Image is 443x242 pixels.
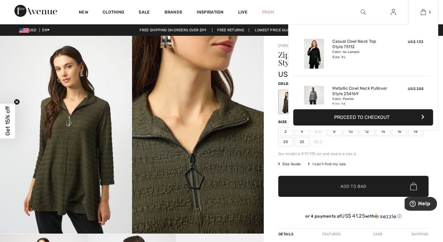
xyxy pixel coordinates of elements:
img: Bag.svg [410,182,417,190]
span: 18 [408,127,423,136]
a: Sale [139,10,150,16]
div: Color: As sample Size: XL [332,50,392,59]
a: Live [238,9,248,15]
button: Close teaser [14,99,20,105]
img: ring-m.svg [319,140,322,143]
span: 22 [294,137,309,146]
div: or 4 payments ofUS$ 41.25withSezzle Click to learn more about Sezzle [278,213,429,221]
span: 20 [278,137,293,146]
a: Free shipping on orders over $99 [135,28,211,32]
span: Add to Bag [340,183,366,190]
span: Get 15% off [4,106,11,136]
div: I can't find my size [308,161,346,167]
span: 24 [311,137,326,146]
button: Add to Bag [278,176,429,197]
iframe: Opens a widget where you can find more information [405,197,437,212]
span: 12 [359,127,374,136]
span: 8 [327,127,342,136]
img: My Bag [421,8,426,16]
img: search the website [361,8,366,16]
div: or 4 payments of with [278,213,429,219]
div: Our model is 5'9"/175 cm and wears a size 6. [278,151,429,157]
img: Sezzle [374,214,396,219]
span: US$ 41.25 [341,213,365,219]
img: Casual Cowl Neck Top Style 75112 [304,39,324,69]
img: Metallic Cowl Neck Pullover Style 254169 [304,86,324,116]
a: Lowest Price Guarantee [250,28,308,32]
span: US$ 205 [408,87,423,91]
span: Inspiration [197,10,223,16]
div: Avocado [279,91,295,113]
span: 4 [294,127,309,136]
span: Color: [278,82,292,86]
span: EN [42,28,50,32]
div: Shipping [410,229,429,240]
img: US Dollar [19,28,29,33]
span: 10 [343,127,358,136]
a: Prom [262,9,274,15]
span: US$ 133 [408,40,423,44]
div: Color: Pewter Size: 14 [332,97,392,106]
a: Clothing [103,10,124,16]
h1: Zipper Closure Casual Top Style 253028 [278,51,404,67]
a: Sign In [386,8,401,16]
div: Size ([GEOGRAPHIC_DATA]/[GEOGRAPHIC_DATA]): [278,119,379,125]
img: My Info [391,8,396,16]
a: New [79,10,88,16]
span: 14 [376,127,391,136]
span: USD [19,28,38,32]
a: Casual Cowl Neck Top Style 75112 [332,39,392,50]
span: 16 [392,127,407,136]
img: 1ère Avenue [14,5,57,17]
img: Zipper Closure Casual Top Style 253028. 2 [132,36,264,234]
a: [PERSON_NAME] [278,44,308,48]
div: Features [317,229,346,240]
img: ring-m.svg [318,130,321,133]
button: Proceed to Checkout [293,109,433,126]
a: Metallic Cowl Neck Pullover Style 254169 [332,86,392,97]
a: Free Returns [212,28,249,32]
div: Care [368,229,388,240]
span: 2 [278,127,293,136]
a: 5 [408,8,438,16]
a: Brands [165,10,183,16]
span: US$ 165 [278,70,306,79]
span: 6 [311,127,326,136]
span: 5 [429,9,431,15]
span: Size Guide [278,161,301,167]
div: Details [278,229,295,240]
